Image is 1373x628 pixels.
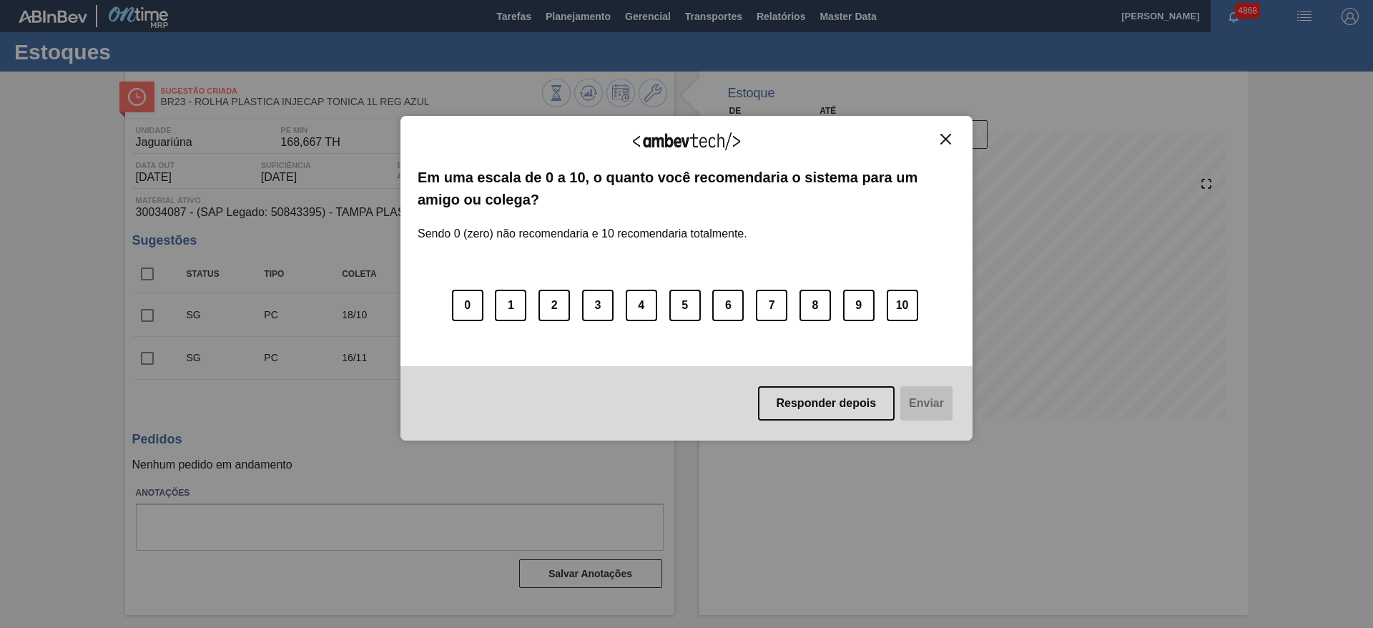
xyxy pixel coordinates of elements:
button: 6 [712,290,744,321]
img: Logo Ambevtech [633,132,740,150]
label: Sendo 0 (zero) não recomendaria e 10 recomendaria totalmente. [418,210,747,240]
button: 7 [756,290,787,321]
label: Em uma escala de 0 a 10, o quanto você recomendaria o sistema para um amigo ou colega? [418,167,955,210]
button: 9 [843,290,875,321]
button: 0 [452,290,483,321]
button: Close [936,133,955,145]
button: 10 [887,290,918,321]
button: 2 [538,290,570,321]
button: 8 [799,290,831,321]
button: Responder depois [758,386,895,421]
button: 1 [495,290,526,321]
button: 5 [669,290,701,321]
button: 4 [626,290,657,321]
img: Close [940,134,951,144]
button: 3 [582,290,614,321]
